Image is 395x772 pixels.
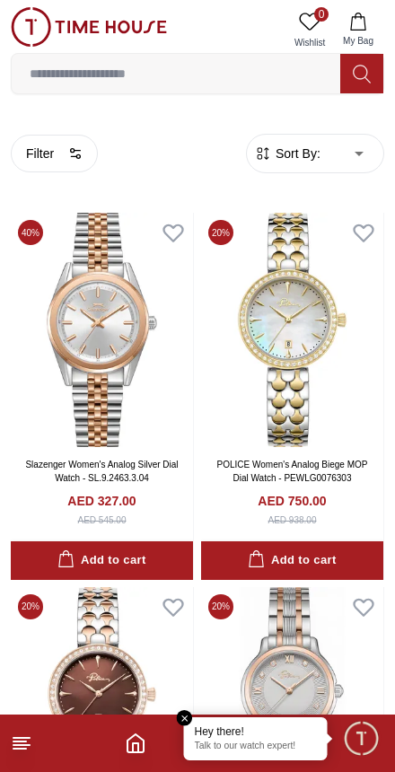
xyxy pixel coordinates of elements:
button: Add to cart [201,541,383,580]
span: 20 % [208,220,233,245]
div: AED 545.00 [78,513,127,527]
span: 20 % [18,594,43,619]
span: Sort By: [272,145,320,162]
h4: AED 327.00 [67,492,136,510]
button: Sort By: [254,145,320,162]
div: Add to cart [248,550,336,571]
img: POLICE Women's Analog Biege MOP Dial Watch - PEWLG0076303 [201,213,383,447]
a: POLICE Women's Analog Biege MOP Dial Watch - PEWLG0076303 [217,460,368,483]
h4: AED 750.00 [258,492,326,510]
span: 0 [314,7,329,22]
a: Slazenger Women's Analog Silver Dial Watch - SL.9.2463.3.04 [25,460,178,483]
span: 20 % [208,594,233,619]
img: ... [11,7,167,47]
div: AED 938.00 [268,513,317,527]
span: 40 % [18,220,43,245]
button: My Bag [332,7,384,53]
button: Add to cart [11,541,193,580]
img: Slazenger Women's Analog Silver Dial Watch - SL.9.2463.3.04 [11,213,193,447]
a: 0Wishlist [287,7,332,53]
div: Hey there! [195,724,317,739]
em: Close tooltip [177,710,193,726]
a: Home [125,733,146,754]
span: Wishlist [287,36,332,49]
span: My Bag [336,34,381,48]
div: Add to cart [57,550,145,571]
p: Talk to our watch expert! [195,741,317,753]
div: Chat Widget [342,719,382,759]
button: Filter [11,135,98,172]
